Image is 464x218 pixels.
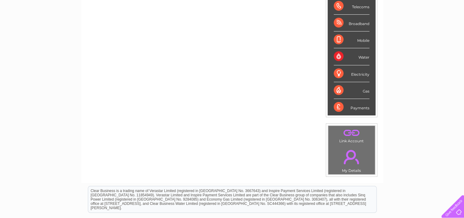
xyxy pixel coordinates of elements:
div: Broadband [334,15,369,31]
a: 0333 014 3131 [349,3,391,11]
a: Telecoms [389,26,407,31]
div: Electricity [334,65,369,82]
div: Gas [334,82,369,99]
td: Link Account [328,125,375,145]
div: Clear Business is a trading name of Verastar Limited (registered in [GEOGRAPHIC_DATA] No. 3667643... [88,3,376,30]
td: My Details [328,145,375,175]
a: Log out [444,26,458,31]
a: . [330,127,373,138]
a: Contact [423,26,438,31]
img: logo.png [16,16,47,35]
div: Payments [334,99,369,115]
a: Energy [372,26,385,31]
div: Mobile [334,31,369,48]
a: Water [357,26,368,31]
div: Water [334,48,369,65]
a: . [330,146,373,168]
a: Blog [411,26,420,31]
